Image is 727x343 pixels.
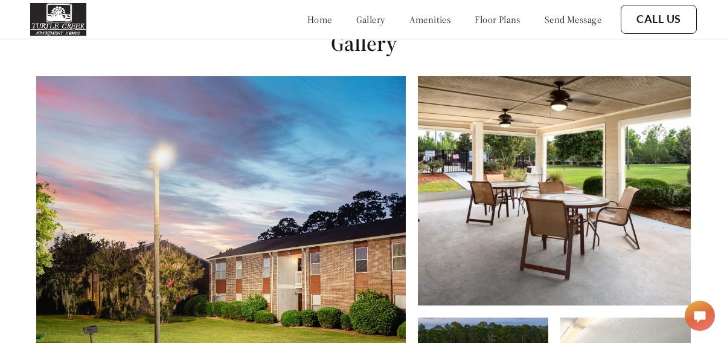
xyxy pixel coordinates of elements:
button: Call Us [621,5,697,34]
img: turtle_creek_logo.png [30,3,86,36]
a: gallery [356,13,385,25]
a: send message [545,13,601,25]
a: floor plans [475,13,520,25]
a: home [307,13,332,25]
a: amenities [409,13,451,25]
a: Call Us [636,13,681,26]
img: Community Sitting Area [418,76,690,305]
